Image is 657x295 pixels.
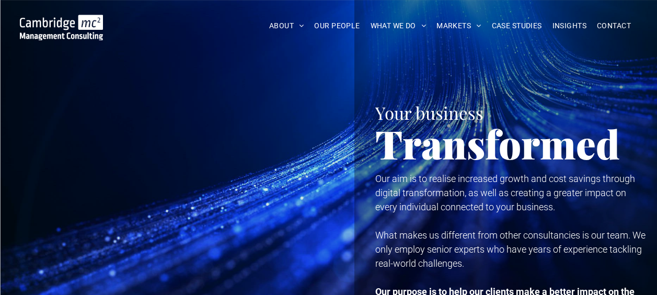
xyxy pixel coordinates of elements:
[547,18,592,34] a: INSIGHTS
[20,15,103,40] img: Cambridge MC Logo, digital transformation
[592,18,636,34] a: CONTACT
[487,18,547,34] a: CASE STUDIES
[375,173,635,212] span: Our aim is to realise increased growth and cost savings through digital transformation, as well a...
[365,18,432,34] a: WHAT WE DO
[431,18,486,34] a: MARKETS
[309,18,365,34] a: OUR PEOPLE
[375,101,483,124] span: Your business
[375,230,646,269] span: What makes us different from other consultancies is our team. We only employ senior experts who h...
[375,117,620,169] span: Transformed
[264,18,309,34] a: ABOUT
[20,16,103,27] a: Your Business Transformed | Cambridge Management Consulting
